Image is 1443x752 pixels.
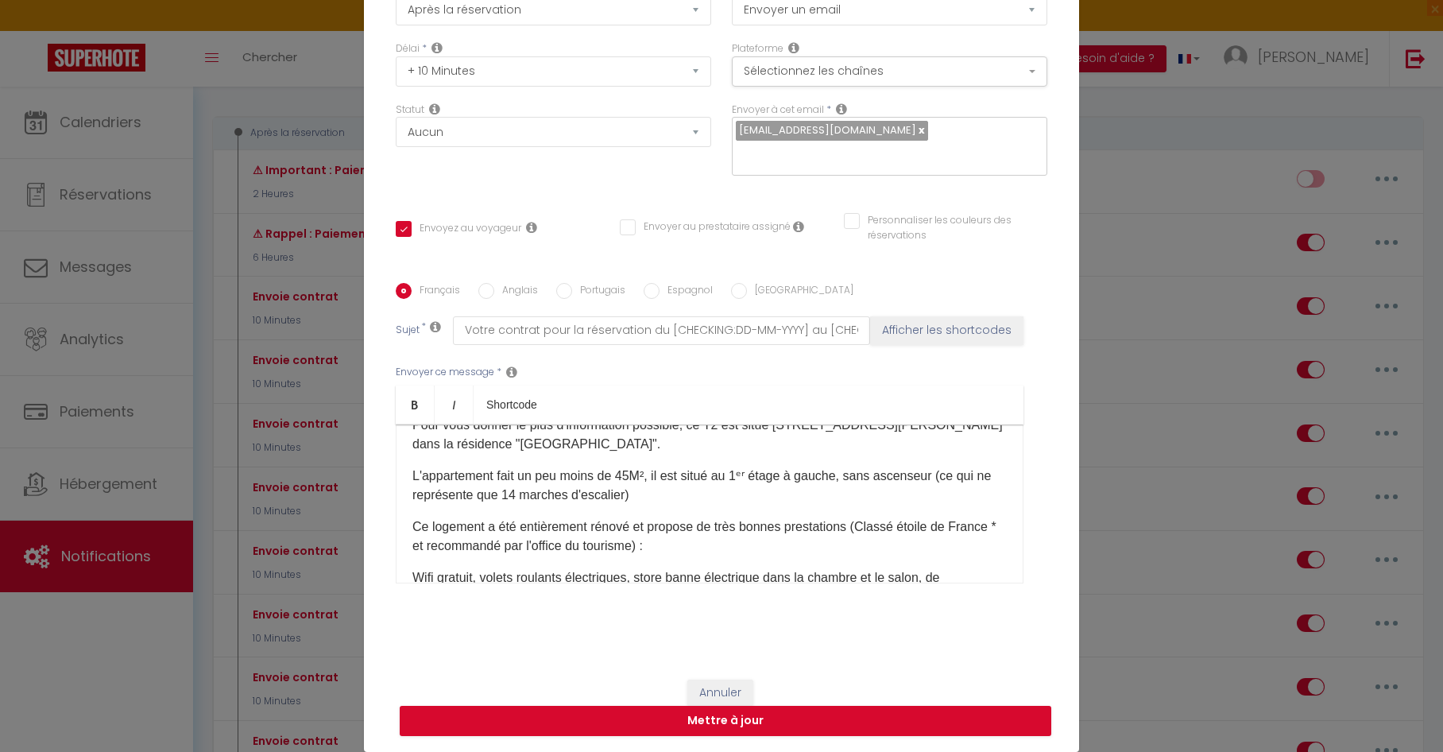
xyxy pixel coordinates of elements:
[494,283,538,300] label: Anglais
[747,283,853,300] label: [GEOGRAPHIC_DATA]
[412,517,1007,556] p: Ce logement a été entièrement rénové et propose de très bonnes prestations (Classé étoile de Fran...
[870,316,1023,345] button: Afficher les shortcodes
[506,366,517,378] i: Message
[732,41,783,56] label: Plateforme
[739,122,916,138] span: [EMAIL_ADDRESS][DOMAIN_NAME]
[412,416,1007,454] p: Pour vous donner le plus d'information possible, ce T2 est situé [STREET_ADDRESS][PERSON_NAME] da...
[396,424,1023,583] div: ​
[526,221,537,234] i: Envoyer au voyageur
[732,56,1047,87] button: Sélectionnez les chaînes
[412,467,1007,505] p: L'appartement fait un peu moins de 45M², il est situé au 1ᵉʳ étage à gauche, sans ascenseur (ce q...
[474,386,550,424] a: Shortcode
[431,41,443,54] i: Action Time
[430,320,441,333] i: Subject
[435,386,474,424] a: Italic
[793,220,804,233] i: Envoyer au prestataire si il est assigné
[788,41,799,54] i: Action Channel
[396,365,494,380] label: Envoyer ce message
[660,283,713,300] label: Espagnol
[396,41,420,56] label: Délai
[572,283,625,300] label: Portugais
[429,103,440,115] i: Booking status
[687,680,753,707] button: Annuler
[396,386,435,424] a: Bold
[732,103,824,118] label: Envoyer à cet email
[396,103,424,118] label: Statut
[396,323,420,339] label: Sujet
[836,103,847,115] i: Recipient
[412,283,460,300] label: Français
[412,568,1007,645] p: Wifi gratuit, volets roulants électriques, store banne électrique dans la chambre et le salon, de...
[400,706,1051,736] button: Mettre à jour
